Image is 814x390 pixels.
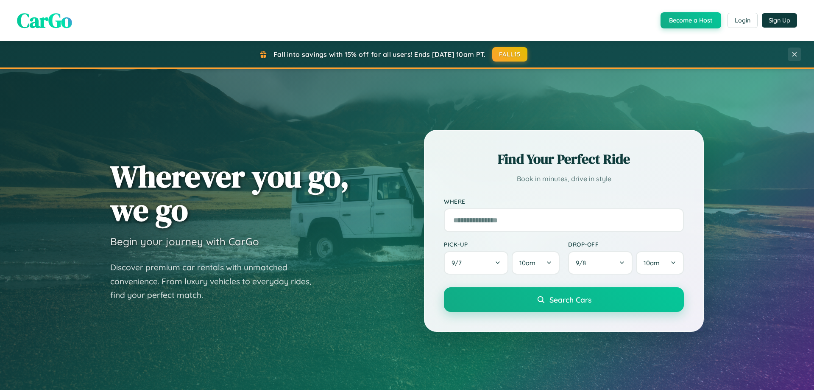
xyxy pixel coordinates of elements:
[452,259,466,267] span: 9 / 7
[110,160,349,227] h1: Wherever you go, we go
[444,287,684,312] button: Search Cars
[444,198,684,205] label: Where
[728,13,758,28] button: Login
[444,173,684,185] p: Book in minutes, drive in style
[512,251,560,275] button: 10am
[762,13,797,28] button: Sign Up
[444,241,560,248] label: Pick-up
[444,150,684,168] h2: Find Your Perfect Ride
[519,259,535,267] span: 10am
[110,235,259,248] h3: Begin your journey with CarGo
[17,6,72,34] span: CarGo
[644,259,660,267] span: 10am
[110,261,322,302] p: Discover premium car rentals with unmatched convenience. From luxury vehicles to everyday rides, ...
[661,12,721,28] button: Become a Host
[568,251,633,275] button: 9/8
[273,50,486,59] span: Fall into savings with 15% off for all users! Ends [DATE] 10am PT.
[492,47,528,62] button: FALL15
[549,295,591,304] span: Search Cars
[444,251,508,275] button: 9/7
[576,259,590,267] span: 9 / 8
[568,241,684,248] label: Drop-off
[636,251,684,275] button: 10am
